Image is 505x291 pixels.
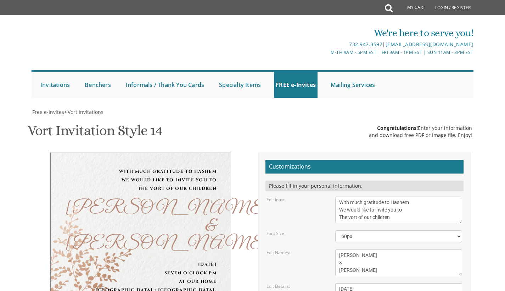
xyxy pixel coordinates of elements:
[28,123,162,144] h1: Vort Invitation Style 14
[124,72,206,98] a: Informals / Thank You Cards
[265,160,464,174] h2: Customizations
[335,197,462,223] textarea: With much gratitude to Hashem We would like to invite you to The vort of our children
[386,41,473,48] a: [EMAIL_ADDRESS][DOMAIN_NAME]
[39,72,72,98] a: Invitations
[392,1,430,15] a: My Cart
[266,283,290,289] label: Edit Details:
[349,41,382,48] a: 732.947.3597
[335,249,462,276] textarea: [PERSON_NAME] & [PERSON_NAME]
[266,197,285,203] label: Edit Intro:
[179,26,473,40] div: We're here to serve you!
[64,109,103,115] span: >
[179,40,473,49] div: |
[217,72,263,98] a: Specialty Items
[67,109,103,115] a: Vort Invitations
[377,125,418,131] span: Congratulations!
[32,109,64,115] a: Free e-Invites
[65,167,217,193] div: With much gratitude to Hashem We would like to invite you to The vort of our children
[369,132,472,139] div: and download free PDF or Image file. Enjoy!
[265,181,464,191] div: Please fill in your personal information.
[68,109,103,115] span: Vort Invitations
[266,249,290,256] label: Edit Names:
[83,72,113,98] a: Benchers
[274,72,318,98] a: FREE e-Invites
[329,72,377,98] a: Mailing Services
[179,49,473,56] div: M-Th 9am - 5pm EST | Fri 9am - 1pm EST | Sun 11am - 3pm EST
[369,125,472,132] div: Enter your information
[266,230,284,236] label: Font Size
[65,200,217,253] div: [PERSON_NAME] & [PERSON_NAME]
